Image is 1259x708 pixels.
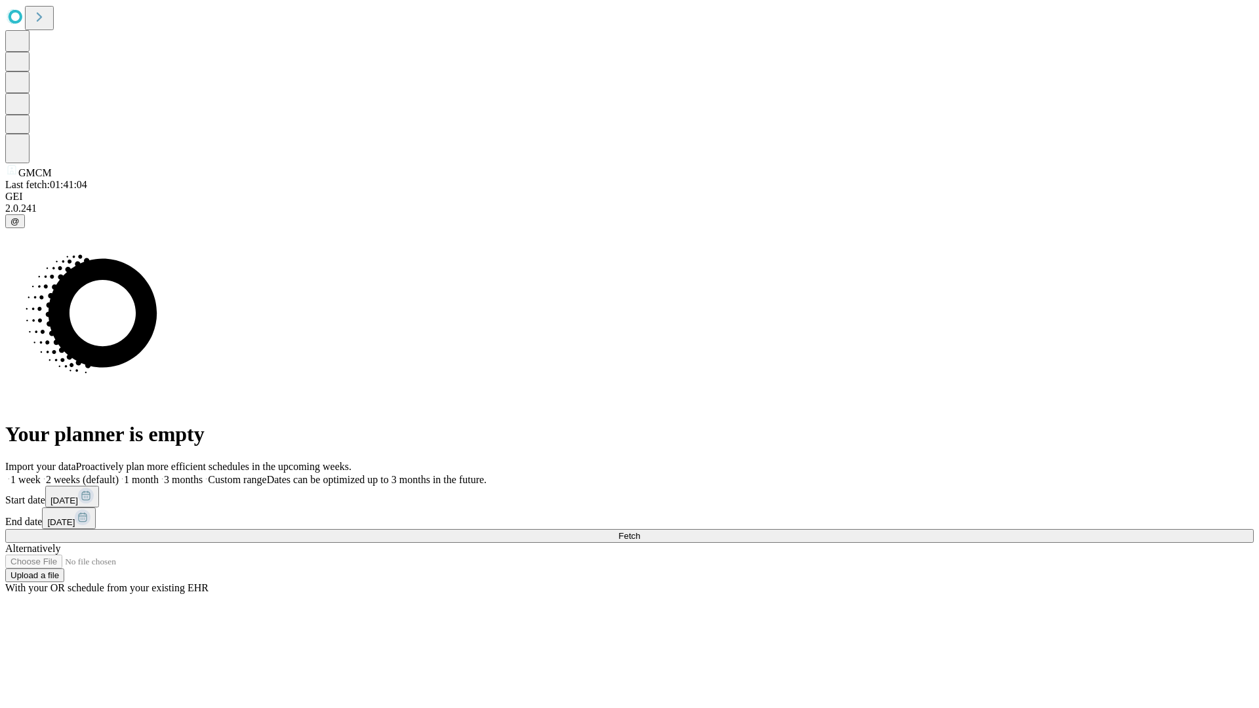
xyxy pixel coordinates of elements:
[124,474,159,485] span: 1 month
[46,474,119,485] span: 2 weeks (default)
[10,474,41,485] span: 1 week
[208,474,266,485] span: Custom range
[267,474,487,485] span: Dates can be optimized up to 3 months in the future.
[45,486,99,507] button: [DATE]
[50,496,78,505] span: [DATE]
[5,179,87,190] span: Last fetch: 01:41:04
[5,486,1254,507] div: Start date
[42,507,96,529] button: [DATE]
[18,167,52,178] span: GMCM
[5,582,209,593] span: With your OR schedule from your existing EHR
[5,422,1254,446] h1: Your planner is empty
[5,191,1254,203] div: GEI
[76,461,351,472] span: Proactively plan more efficient schedules in the upcoming weeks.
[5,461,76,472] span: Import your data
[164,474,203,485] span: 3 months
[5,203,1254,214] div: 2.0.241
[5,543,60,554] span: Alternatively
[10,216,20,226] span: @
[5,529,1254,543] button: Fetch
[618,531,640,541] span: Fetch
[5,507,1254,529] div: End date
[5,214,25,228] button: @
[47,517,75,527] span: [DATE]
[5,568,64,582] button: Upload a file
